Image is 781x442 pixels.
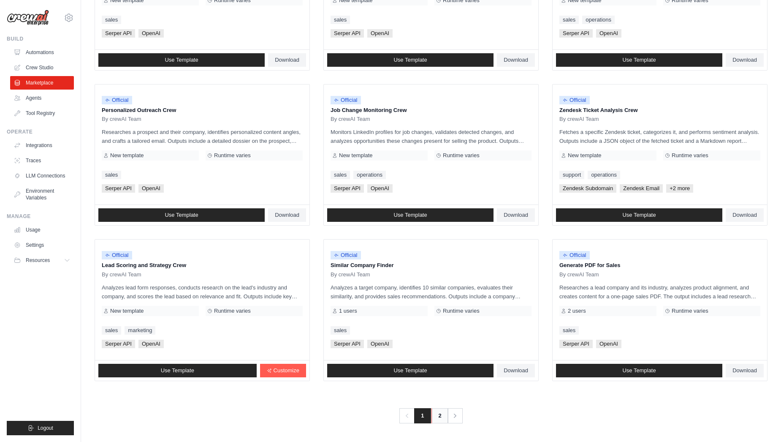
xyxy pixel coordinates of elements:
span: 1 [414,408,431,423]
span: Runtime varies [672,308,708,314]
a: sales [331,171,350,179]
p: Personalized Outreach Crew [102,106,303,115]
span: Serper API [331,340,364,348]
a: Traces [10,154,74,167]
span: Zendesk Subdomain [559,184,616,193]
a: LLM Connections [10,169,74,183]
span: Serper API [102,184,135,193]
a: sales [559,16,579,24]
span: By crewAI Team [331,271,370,278]
a: operations [353,171,386,179]
span: Runtime varies [672,152,708,159]
span: New template [568,152,601,159]
a: Use Template [98,364,257,377]
a: Download [497,53,535,67]
button: Logout [7,421,74,435]
a: Use Template [327,208,494,222]
span: By crewAI Team [559,271,599,278]
span: OpenAI [367,340,393,348]
span: 1 users [339,308,357,314]
span: Download [275,212,299,218]
span: Serper API [559,29,593,38]
span: Serper API [331,184,364,193]
span: Runtime varies [214,152,251,159]
span: Use Template [622,367,656,374]
a: sales [331,16,350,24]
span: Download [732,212,757,218]
a: Marketplace [10,76,74,90]
span: Serper API [102,29,135,38]
span: Download [732,367,757,374]
a: Download [268,53,306,67]
a: Download [726,53,764,67]
p: Monitors LinkedIn profiles for job changes, validates detected changes, and analyzes opportunitie... [331,128,532,145]
span: OpenAI [138,29,164,38]
span: Official [559,251,590,259]
span: Serper API [331,29,364,38]
a: 2 [431,408,448,423]
span: Download [732,57,757,63]
span: Use Template [622,57,656,63]
a: Use Template [98,208,265,222]
a: Settings [10,238,74,252]
span: By crewAI Team [102,271,141,278]
span: Serper API [559,340,593,348]
span: Logout [38,425,53,431]
p: Similar Company Finder [331,261,532,270]
a: sales [102,171,121,179]
a: Use Template [327,364,494,377]
span: Zendesk Email [620,184,663,193]
a: sales [102,16,121,24]
a: Download [497,364,535,377]
a: Automations [10,46,74,59]
span: Download [504,367,528,374]
span: Use Template [165,57,198,63]
span: Use Template [393,367,427,374]
span: Official [102,251,132,259]
p: Zendesk Ticket Analysis Crew [559,106,760,115]
span: Download [275,57,299,63]
span: OpenAI [138,340,164,348]
span: Runtime varies [214,308,251,314]
p: Analyzes a target company, identifies 10 similar companies, evaluates their similarity, and provi... [331,283,532,301]
span: By crewAI Team [102,116,141,123]
span: Customize [274,367,299,374]
a: Download [497,208,535,222]
span: Runtime varies [443,308,480,314]
span: Use Template [393,212,427,218]
span: Official [331,96,361,104]
div: Operate [7,128,74,135]
nav: Pagination [399,408,462,423]
span: Use Template [161,367,194,374]
span: Official [102,96,132,104]
span: OpenAI [596,340,621,348]
p: Analyzes lead form responses, conducts research on the lead's industry and company, and scores th... [102,283,303,301]
span: New template [110,308,144,314]
span: Download [504,57,528,63]
span: OpenAI [367,29,393,38]
span: New template [110,152,144,159]
p: Fetches a specific Zendesk ticket, categorizes it, and performs sentiment analysis. Outputs inclu... [559,128,760,145]
img: Logo [7,10,49,26]
a: Integrations [10,139,74,152]
a: operations [582,16,615,24]
span: Use Template [165,212,198,218]
span: Official [559,96,590,104]
a: Download [268,208,306,222]
a: Usage [10,223,74,237]
span: +2 more [666,184,693,193]
a: sales [102,326,121,335]
a: Crew Studio [10,61,74,74]
a: Download [726,208,764,222]
span: Download [504,212,528,218]
span: Resources [26,257,50,264]
span: Use Template [393,57,427,63]
a: sales [331,326,350,335]
p: Job Change Monitoring Crew [331,106,532,115]
a: Environment Variables [10,184,74,205]
a: Agents [10,91,74,105]
span: By crewAI Team [331,116,370,123]
a: support [559,171,584,179]
p: Researches a lead company and its industry, analyzes product alignment, and creates content for a... [559,283,760,301]
span: OpenAI [596,29,621,38]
